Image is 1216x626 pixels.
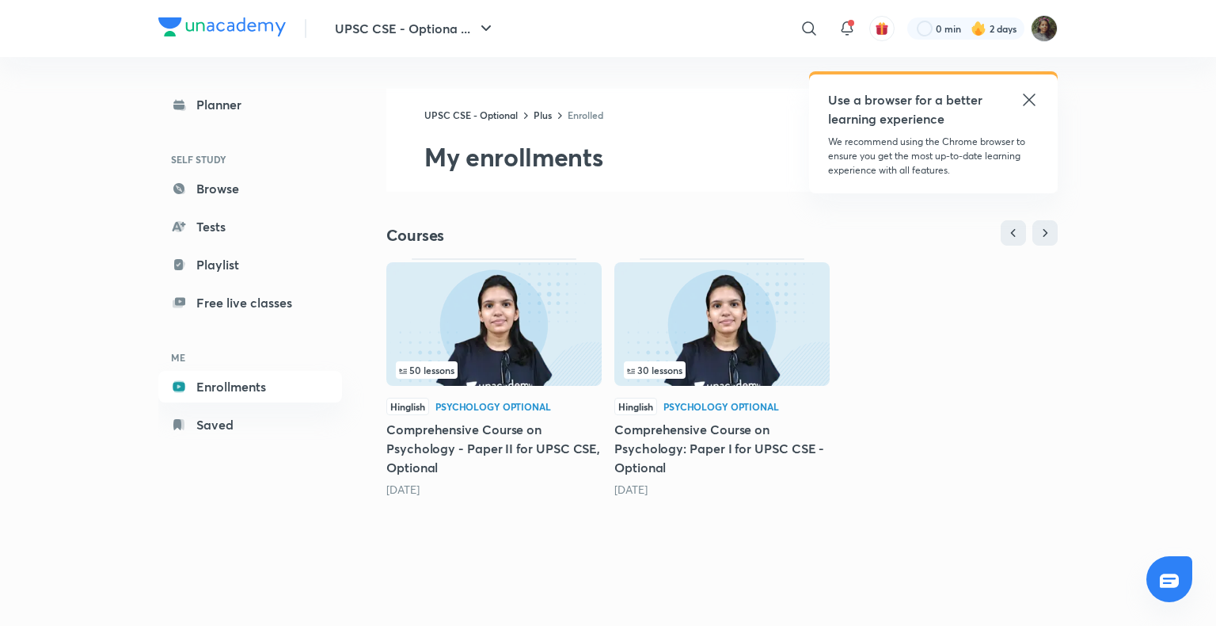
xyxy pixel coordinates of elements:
div: infocontainer [624,361,820,379]
a: Playlist [158,249,342,281]
h6: SELF STUDY [158,146,342,173]
img: Thumbnail [386,262,602,386]
div: 2 years ago [614,482,830,498]
a: Plus [534,109,552,121]
div: Psychology Optional [663,402,779,411]
img: Thumbnail [614,262,830,386]
img: streak [971,21,986,36]
div: left [396,361,592,379]
h6: ME [158,344,342,371]
div: 2 years ago [386,482,602,498]
img: avatar [875,21,889,36]
div: infocontainer [396,361,592,379]
a: Free live classes [158,287,342,319]
div: left [624,361,820,379]
img: Company Logo [158,17,286,36]
a: UPSC CSE - Optional [424,109,518,121]
img: priyal Jain [1031,15,1058,42]
a: Tests [158,211,342,242]
span: 30 lessons [627,365,682,375]
span: 50 lessons [399,365,454,375]
h5: Use a browser for a better learning experience [828,90,986,128]
h4: Courses [386,225,722,246]
h2: My enrollments [424,141,1058,173]
div: Comprehensive Course on Psychology - Paper II for UPSC CSE, Optional [386,258,602,498]
a: Company Logo [158,17,286,40]
p: We recommend using the Chrome browser to ensure you get the most up-to-date learning experience w... [828,135,1039,177]
span: Hinglish [386,398,429,415]
a: Planner [158,89,342,120]
a: Browse [158,173,342,204]
div: Psychology Optional [435,402,551,411]
button: UPSC CSE - Optiona ... [325,13,505,44]
div: Comprehensive Course on Psychology: Paper I for UPSC CSE - Optional [614,258,830,498]
a: Enrolled [568,109,603,121]
h5: Comprehensive Course on Psychology: Paper I for UPSC CSE - Optional [614,420,830,477]
a: Saved [158,409,342,441]
div: infosection [396,361,592,379]
span: Hinglish [614,398,657,415]
h5: Comprehensive Course on Psychology - Paper II for UPSC CSE, Optional [386,420,602,477]
a: Enrollments [158,371,342,403]
div: infosection [624,361,820,379]
button: avatar [869,16,895,41]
